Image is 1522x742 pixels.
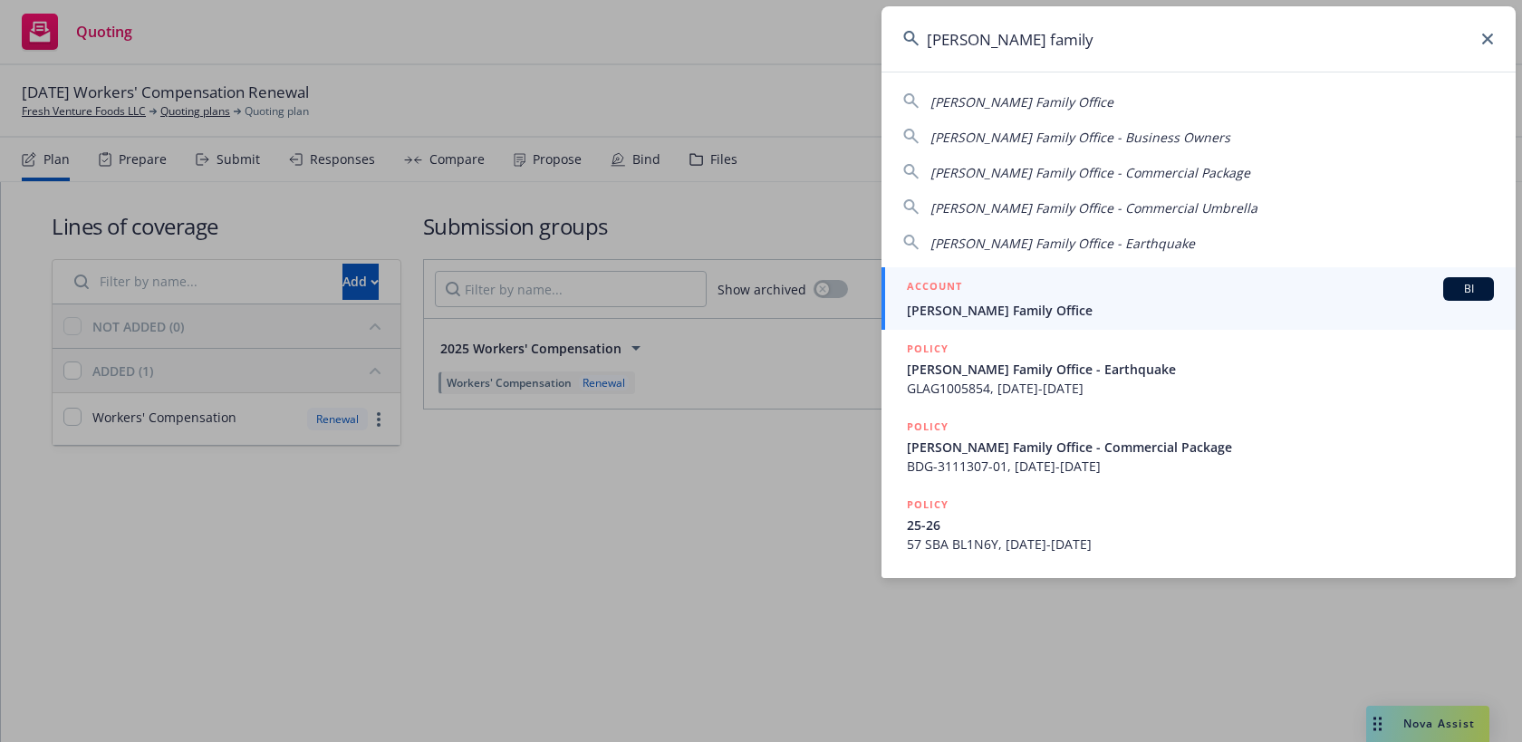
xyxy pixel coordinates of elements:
h5: POLICY [907,340,949,358]
span: 57 SBA BL1N6Y, [DATE]-[DATE] [907,535,1494,554]
span: BDG-3111307-01, [DATE]-[DATE] [907,457,1494,476]
span: [PERSON_NAME] Family Office - Business Owners [930,129,1230,146]
span: GLAG1005854, [DATE]-[DATE] [907,379,1494,398]
a: POLICY[PERSON_NAME] Family Office - EarthquakeGLAG1005854, [DATE]-[DATE] [881,330,1516,408]
h5: ACCOUNT [907,277,962,299]
a: POLICY[PERSON_NAME] Family Office - Commercial PackageBDG-3111307-01, [DATE]-[DATE] [881,408,1516,486]
h5: POLICY [907,418,949,436]
span: BI [1450,281,1487,297]
a: POLICY25-2657 SBA BL1N6Y, [DATE]-[DATE] [881,486,1516,564]
h5: POLICY [907,496,949,514]
span: [PERSON_NAME] Family Office - Earthquake [907,360,1494,379]
h5: POLICY [907,573,949,592]
span: [PERSON_NAME] Family Office [907,301,1494,320]
span: [PERSON_NAME] Family Office - Commercial Package [907,438,1494,457]
span: [PERSON_NAME] Family Office [930,93,1113,111]
span: [PERSON_NAME] Family Office - Commercial Package [930,164,1250,181]
a: POLICY [881,564,1516,641]
span: [PERSON_NAME] Family Office - Commercial Umbrella [930,199,1257,217]
span: 25-26 [907,516,1494,535]
a: ACCOUNTBI[PERSON_NAME] Family Office [881,267,1516,330]
span: [PERSON_NAME] Family Office - Earthquake [930,235,1195,252]
input: Search... [881,6,1516,72]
